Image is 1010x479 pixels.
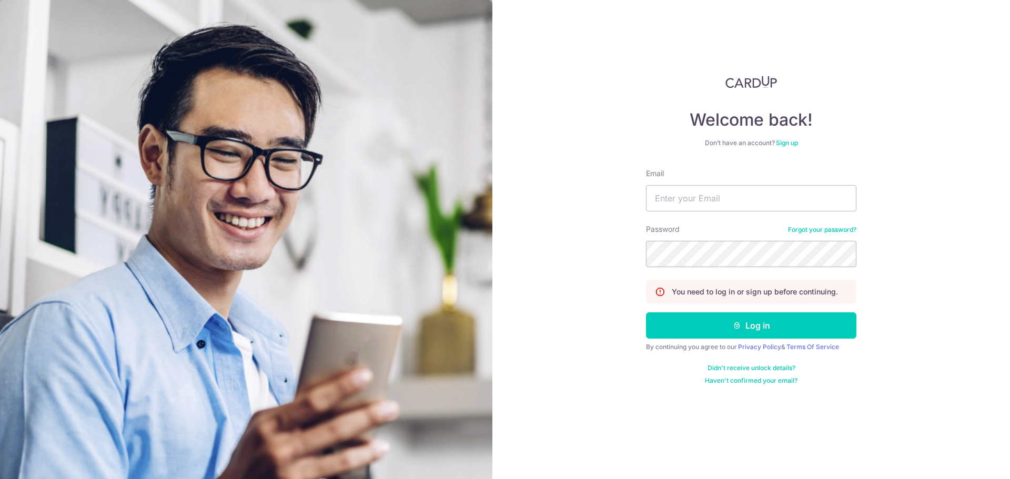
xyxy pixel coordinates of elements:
a: Privacy Policy [738,343,781,351]
a: Didn't receive unlock details? [708,364,795,372]
button: Log in [646,312,856,339]
div: By continuing you agree to our & [646,343,856,351]
label: Password [646,224,680,235]
a: Haven't confirmed your email? [705,376,797,385]
a: Forgot your password? [788,226,856,234]
label: Email [646,168,664,179]
img: CardUp Logo [725,76,777,88]
div: Don’t have an account? [646,139,856,147]
h4: Welcome back! [646,109,856,130]
p: You need to log in or sign up before continuing. [672,287,838,297]
input: Enter your Email [646,185,856,211]
a: Terms Of Service [786,343,839,351]
a: Sign up [776,139,798,147]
